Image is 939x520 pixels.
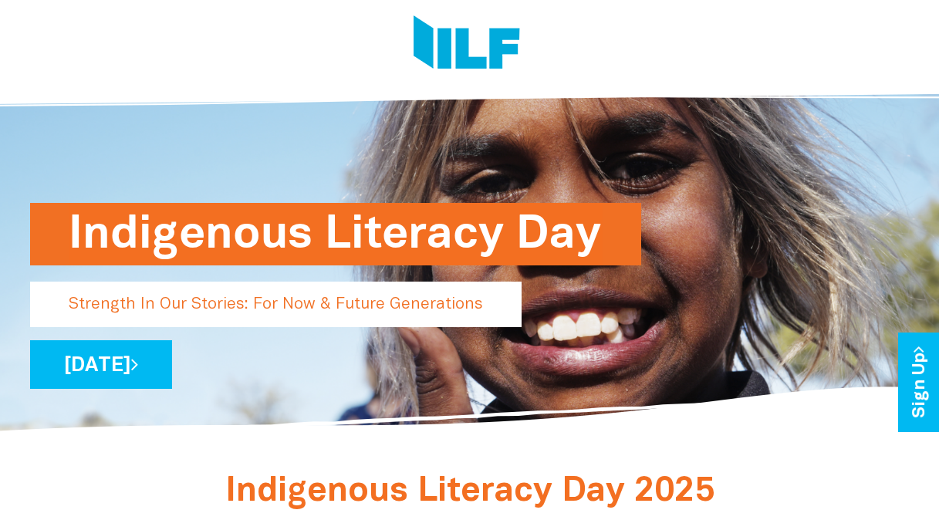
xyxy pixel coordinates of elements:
a: [DATE] [30,340,172,389]
h1: Indigenous Literacy Day [69,203,603,265]
span: Indigenous Literacy Day 2025 [225,476,714,508]
img: Logo [414,15,520,73]
p: Strength In Our Stories: For Now & Future Generations [30,282,522,327]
